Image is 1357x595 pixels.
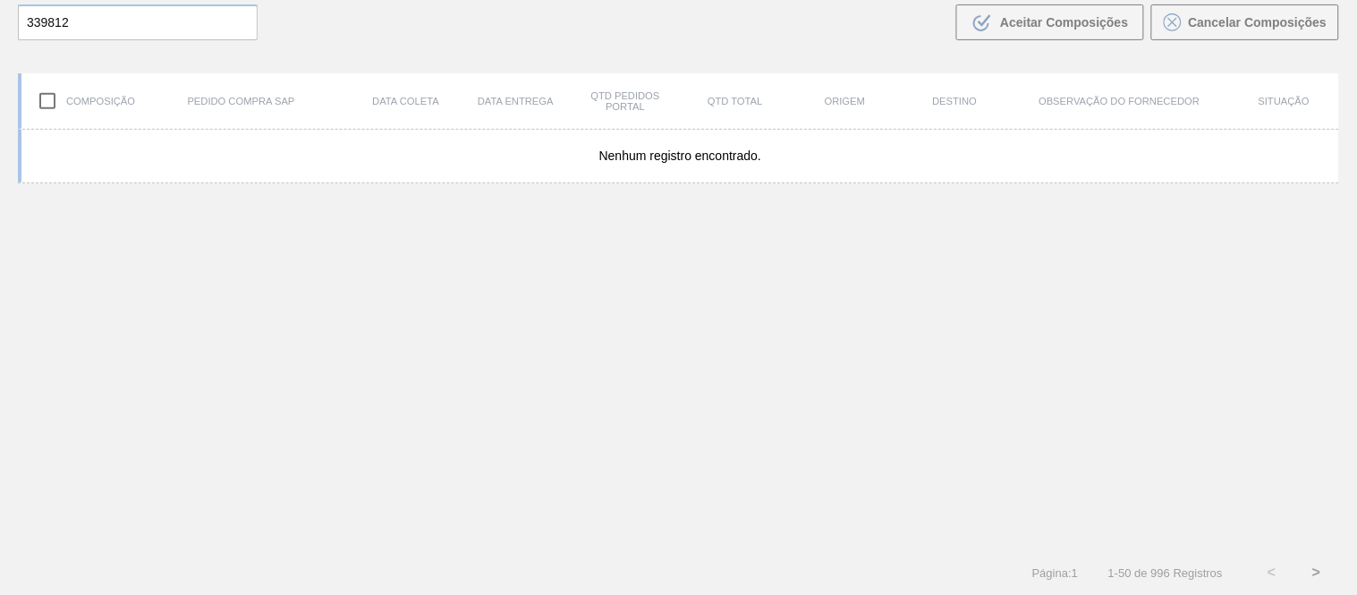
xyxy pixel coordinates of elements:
button: Aceitar Composições [956,4,1144,40]
div: Data coleta [351,96,461,106]
div: Qtd Total [681,96,791,106]
div: Qtd Pedidos Portal [571,90,681,112]
button: > [1294,550,1339,595]
span: Página : 1 [1032,566,1078,580]
div: Composição [21,82,131,120]
div: Origem [790,96,900,106]
span: Nenhum registro encontrado. [599,149,761,163]
span: Cancelar Composições [1189,15,1327,30]
span: 1 - 50 de 996 Registros [1105,566,1223,580]
div: Situação [1229,96,1339,106]
button: < [1250,550,1294,595]
div: Pedido Compra SAP [131,96,352,106]
div: Observação do Fornecedor [1010,96,1230,106]
div: Destino [900,96,1010,106]
div: Data entrega [461,96,571,106]
span: Aceitar Composições [1000,15,1128,30]
button: Cancelar Composições [1151,4,1339,40]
